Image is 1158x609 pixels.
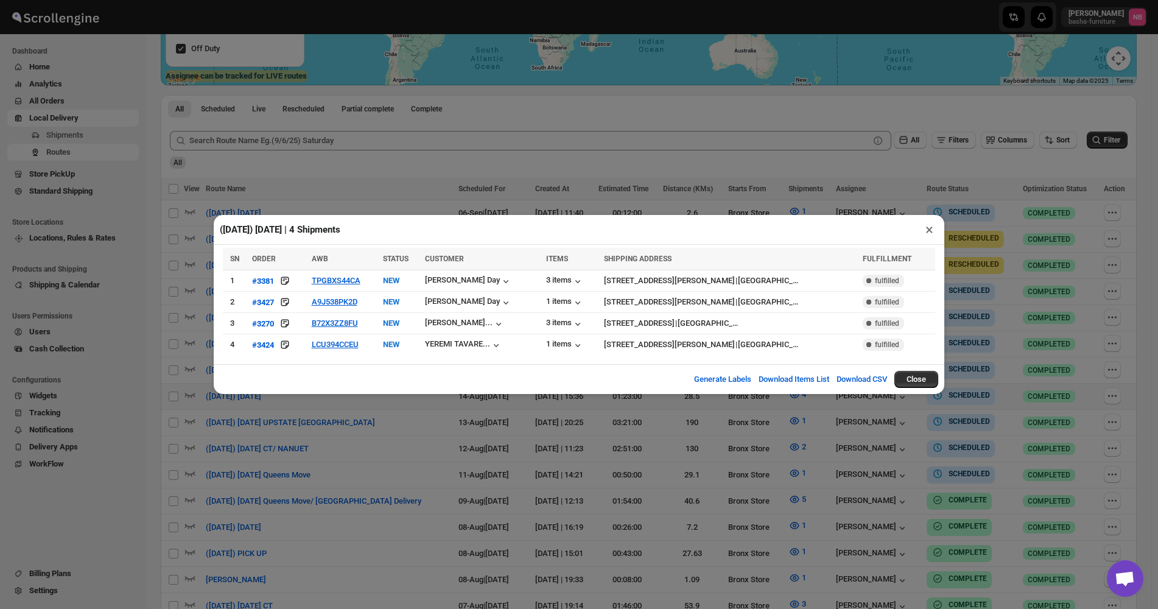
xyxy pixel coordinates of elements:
button: Download Items List [751,367,837,392]
button: Close [894,371,938,388]
span: fulfilled [875,276,899,286]
button: 1 items [546,339,584,351]
span: STATUS [383,255,409,263]
button: 3 items [546,275,584,287]
div: [GEOGRAPHIC_DATA] [678,317,739,329]
button: [PERSON_NAME] Day [425,297,512,309]
button: 3 items [546,318,584,330]
button: [PERSON_NAME]... [425,318,505,330]
td: 3 [223,313,248,334]
span: CUSTOMER [425,255,464,263]
span: NEW [383,340,399,349]
div: | [604,317,855,329]
div: #3270 [252,319,274,328]
td: 1 [223,270,248,292]
a: Open chat [1107,560,1143,597]
button: Download CSV [829,367,894,392]
td: 2 [223,292,248,313]
div: [PERSON_NAME]... [425,318,493,327]
button: 1 items [546,297,584,309]
h2: ([DATE]) [DATE] | 4 Shipments [220,224,340,236]
div: | [604,296,855,308]
div: YEREMI TAVARE... [425,339,490,348]
div: [GEOGRAPHIC_DATA] [738,275,799,287]
button: #3424 [252,339,274,351]
div: [STREET_ADDRESS][PERSON_NAME] [604,339,735,351]
div: [STREET_ADDRESS] [604,317,675,329]
div: #3381 [252,276,274,286]
div: [STREET_ADDRESS][PERSON_NAME] [604,296,735,308]
button: #3381 [252,275,274,287]
button: LCU394CCEU [312,340,359,349]
button: TPGBXS44CA [312,276,360,285]
span: NEW [383,319,399,328]
div: [GEOGRAPHIC_DATA] [738,339,799,351]
span: SHIPPING ADDRESS [604,255,672,263]
div: [GEOGRAPHIC_DATA] [738,296,799,308]
button: × [921,221,938,238]
span: FULFILLMENT [863,255,911,263]
button: B72X3ZZ8FU [312,319,358,328]
span: ORDER [252,255,276,263]
span: fulfilled [875,297,899,307]
div: | [604,275,855,287]
span: NEW [383,276,399,285]
button: [PERSON_NAME] Day [425,275,512,287]
div: #3427 [252,298,274,307]
span: AWB [312,255,328,263]
div: | [604,339,855,351]
span: fulfilled [875,340,899,350]
button: #3270 [252,317,274,329]
span: fulfilled [875,319,899,328]
div: [STREET_ADDRESS][PERSON_NAME] [604,275,735,287]
td: 4 [223,334,248,356]
button: #3427 [252,296,274,308]
div: #3424 [252,340,274,350]
button: Generate Labels [687,367,759,392]
span: NEW [383,297,399,306]
span: ITEMS [546,255,568,263]
span: SN [230,255,239,263]
button: A9J538PK2D [312,297,357,306]
button: YEREMI TAVARE... [425,339,502,351]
